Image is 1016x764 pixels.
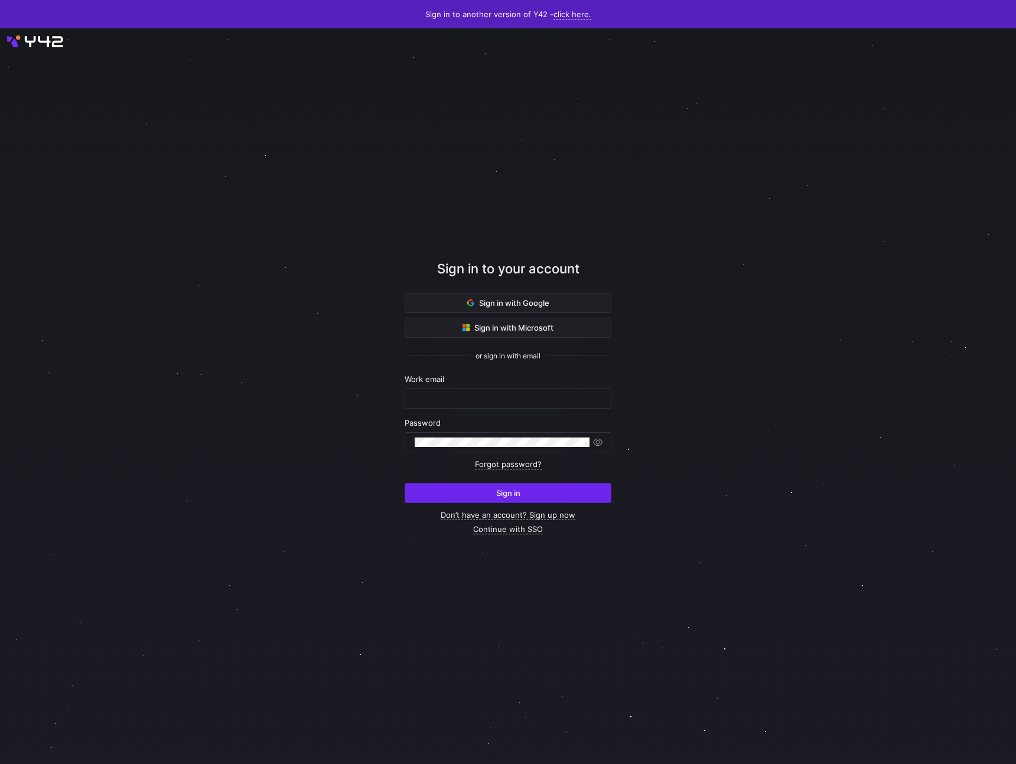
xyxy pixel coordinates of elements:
[476,352,540,360] span: or sign in with email
[496,488,520,498] span: Sign in
[405,259,611,293] div: Sign in to your account
[553,9,591,19] a: click here.
[441,510,575,520] a: Don’t have an account? Sign up now
[473,524,543,534] a: Continue with SSO
[405,483,611,503] button: Sign in
[405,293,611,313] button: Sign in with Google
[405,318,611,338] button: Sign in with Microsoft
[467,298,549,308] span: Sign in with Google
[463,323,553,332] span: Sign in with Microsoft
[405,418,441,427] span: Password
[405,374,444,384] span: Work email
[475,459,542,469] a: Forgot password?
